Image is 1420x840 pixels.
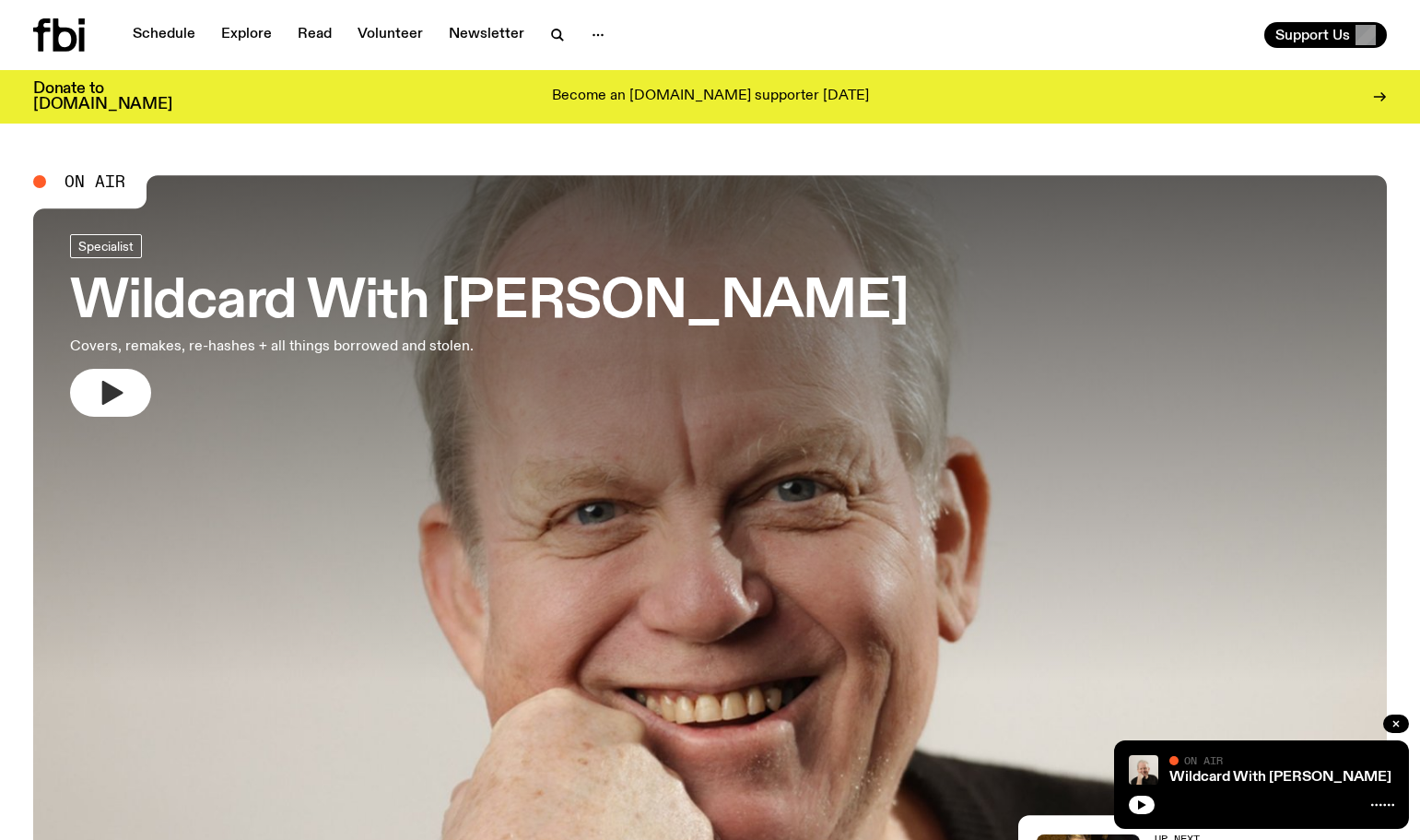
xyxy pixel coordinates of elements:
p: Covers, remakes, re-hashes + all things borrowed and stolen. [70,336,542,358]
h3: Wildcard With [PERSON_NAME] [70,277,909,328]
span: Support Us [1275,27,1350,43]
a: Wildcard With [PERSON_NAME]Covers, remakes, re-hashes + all things borrowed and stolen. [70,234,909,417]
a: Newsletter [438,22,535,48]
button: Support Us [1264,22,1387,48]
span: On Air [1184,754,1223,766]
a: Wildcard With [PERSON_NAME] [1169,770,1391,785]
a: Schedule [122,22,206,48]
a: Specialist [70,234,142,258]
a: Explore [210,22,283,48]
a: Read [287,22,343,48]
p: Become an [DOMAIN_NAME] supporter [DATE] [552,89,869,105]
a: Volunteer [346,22,434,48]
img: Stuart is smiling charmingly, wearing a black t-shirt against a stark white background. [1129,755,1158,785]
span: On Air [65,173,125,190]
h3: Donate to [DOMAIN_NAME] [33,81,172,112]
span: Specialist [78,239,134,253]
